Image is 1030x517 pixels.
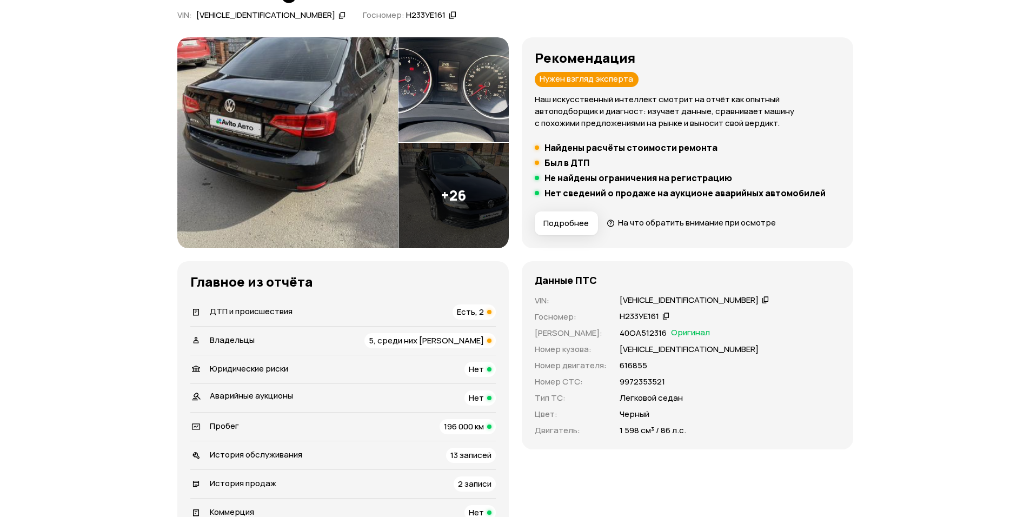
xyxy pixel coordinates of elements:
p: Номер двигателя : [535,360,607,372]
p: 9972353521 [620,376,665,388]
span: Пробег [210,420,239,432]
a: На что обратить внимание при осмотре [607,217,776,228]
p: 616855 [620,360,647,372]
p: Номер СТС : [535,376,607,388]
p: Тип ТС : [535,392,607,404]
div: Нужен взгляд эксперта [535,72,639,87]
span: Юридические риски [210,363,288,374]
span: История продаж [210,478,276,489]
p: Наш искусственный интеллект смотрит на отчёт как опытный автоподборщик и диагност: изучает данные... [535,94,840,129]
p: [VEHICLE_IDENTIFICATION_NUMBER] [620,343,759,355]
div: Н233УЕ161 [406,10,446,21]
span: На что обратить внимание при осмотре [618,217,776,228]
h5: Нет сведений о продаже на аукционе аварийных автомобилей [544,188,826,198]
span: Владельцы [210,334,255,346]
span: Оригинал [671,327,710,339]
h3: Главное из отчёта [190,274,496,289]
p: [PERSON_NAME] : [535,327,607,339]
span: Госномер: [363,9,404,21]
button: Подробнее [535,211,598,235]
span: Аварийные аукционы [210,390,293,401]
span: История обслуживания [210,449,302,460]
span: 2 записи [458,478,491,489]
span: 5, среди них [PERSON_NAME] [369,335,484,346]
p: 40ОА512316 [620,327,667,339]
p: Цвет : [535,408,607,420]
h5: Не найдены ограничения на регистрацию [544,173,732,183]
h5: Найдены расчёты стоимости ремонта [544,142,717,153]
p: Госномер : [535,311,607,323]
span: 196 000 км [444,421,484,432]
p: 1 598 см³ / 86 л.с. [620,425,686,436]
h4: Данные ПТС [535,274,597,286]
span: Подробнее [543,218,589,229]
span: VIN : [177,9,192,21]
p: Легковой седан [620,392,683,404]
span: Нет [469,363,484,375]
h3: Рекомендация [535,50,840,65]
p: Черный [620,408,649,420]
p: Двигатель : [535,425,607,436]
h5: Был в ДТП [544,157,589,168]
div: [VEHICLE_IDENTIFICATION_NUMBER] [620,295,759,306]
p: VIN : [535,295,607,307]
p: Номер кузова : [535,343,607,355]
span: Есть, 2 [457,306,484,317]
div: Н233УЕ161 [620,311,659,322]
span: ДТП и происшествия [210,306,293,317]
div: [VEHICLE_IDENTIFICATION_NUMBER] [196,10,335,21]
span: 13 записей [450,449,491,461]
span: Нет [469,392,484,403]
